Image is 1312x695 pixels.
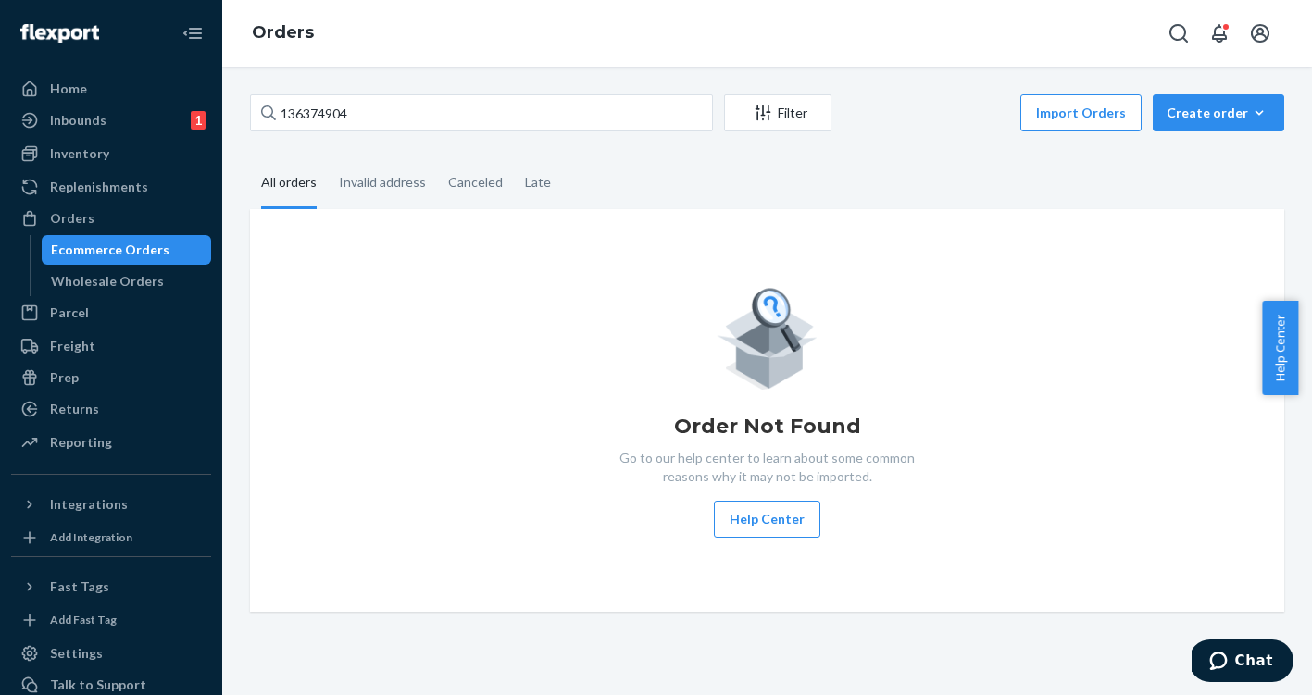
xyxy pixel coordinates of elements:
[11,172,211,202] a: Replenishments
[448,158,503,206] div: Canceled
[20,24,99,43] img: Flexport logo
[11,204,211,233] a: Orders
[725,104,831,122] div: Filter
[11,74,211,104] a: Home
[51,241,169,259] div: Ecommerce Orders
[252,22,314,43] a: Orders
[525,158,551,206] div: Late
[11,105,211,135] a: Inbounds1
[11,527,211,549] a: Add Integration
[51,272,164,291] div: Wholesale Orders
[50,577,109,596] div: Fast Tags
[50,676,146,694] div: Talk to Support
[1242,15,1279,52] button: Open account menu
[11,363,211,392] a: Prep
[1262,301,1298,395] button: Help Center
[674,412,861,441] h1: Order Not Found
[50,368,79,387] div: Prep
[11,572,211,602] button: Fast Tags
[50,612,117,627] div: Add Fast Tag
[174,15,211,52] button: Close Navigation
[11,298,211,328] a: Parcel
[606,449,930,486] p: Go to our help center to learn about some common reasons why it may not be imported.
[11,331,211,361] a: Freight
[11,639,211,668] a: Settings
[11,394,211,424] a: Returns
[50,400,99,418] div: Returns
[1153,94,1284,131] button: Create order
[42,235,212,265] a: Ecommerce Orders
[724,94,831,131] button: Filter
[1201,15,1238,52] button: Open notifications
[50,209,94,228] div: Orders
[250,94,713,131] input: Search orders
[50,144,109,163] div: Inventory
[1192,639,1293,686] iframe: Opens a widget where you can chat to one of our agents
[717,283,818,390] img: Empty list
[50,80,87,98] div: Home
[50,433,112,452] div: Reporting
[50,178,148,196] div: Replenishments
[11,428,211,457] a: Reporting
[50,304,89,322] div: Parcel
[11,139,211,168] a: Inventory
[1167,104,1270,122] div: Create order
[50,644,103,663] div: Settings
[50,337,95,355] div: Freight
[1160,15,1197,52] button: Open Search Box
[50,495,128,514] div: Integrations
[11,609,211,631] a: Add Fast Tag
[1020,94,1142,131] button: Import Orders
[42,267,212,296] a: Wholesale Orders
[714,501,820,538] button: Help Center
[261,158,317,209] div: All orders
[11,490,211,519] button: Integrations
[339,158,426,206] div: Invalid address
[237,6,329,60] ol: breadcrumbs
[50,529,132,545] div: Add Integration
[191,111,206,130] div: 1
[50,111,106,130] div: Inbounds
